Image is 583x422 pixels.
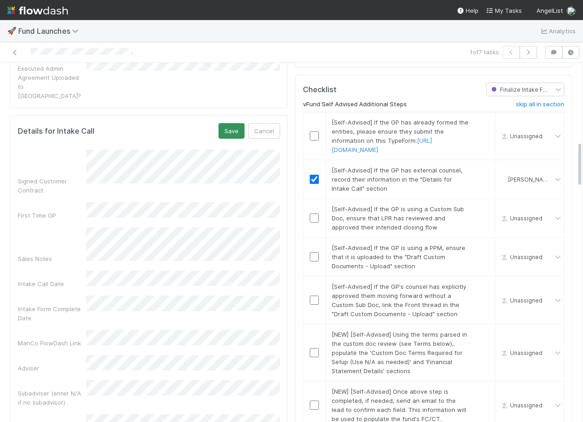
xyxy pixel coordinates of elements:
[332,283,466,318] span: [Self-Advised] If the GP's counsel has explicitly approved them moving forward without a Custom S...
[303,101,407,108] h6: vFund Self Advised Additional Steps
[508,176,553,183] span: [PERSON_NAME]
[248,123,280,139] button: Cancel
[7,27,16,35] span: 🚀
[18,127,94,136] h5: Details for Intake Call
[18,254,86,263] div: Sales Notes
[499,402,542,409] span: Unassigned
[499,254,542,260] span: Unassigned
[18,64,86,100] div: Executed Admin Agreement Uploaded to [GEOGRAPHIC_DATA]?
[332,167,463,192] span: [Self-Advised] If the GP has external counsel, record their information in the "Details for Intak...
[18,339,86,348] div: ManCo FlowDash Link
[18,389,86,407] div: Subadviser (enter N/A if no subadvisor)
[332,244,465,270] span: [Self-Advised] If the GP is using a PPM, ensure that it is uploaded to the "Draft Custom Document...
[567,6,576,16] img: avatar_18c010e4-930e-4480-823a-7726a265e9dd.png
[500,176,507,183] img: avatar_18c010e4-930e-4480-823a-7726a265e9dd.png
[18,26,83,36] span: Fund Launches
[499,297,542,304] span: Unassigned
[303,85,337,94] h5: Checklist
[499,349,542,356] span: Unassigned
[18,211,86,220] div: First Time GP
[219,123,245,139] button: Save
[332,205,464,231] span: [Self-Advised] If the GP is using a Custom Sub Doc, ensure that LPR has reviewed and approved the...
[18,177,86,195] div: Signed Customer Contract
[332,119,468,153] span: [Self-Advised] If the GP has already formed the entities, please ensure they submit the informati...
[516,101,564,112] a: skip all in section
[457,6,479,15] div: Help
[7,3,68,18] img: logo-inverted-e16ddd16eac7371096b0.svg
[332,331,467,375] span: [NEW] [Self-Advised] Using the terms parsed in the custom doc review (see Terms below), populate ...
[489,86,554,93] span: Finalize Intake Form
[486,7,522,14] span: My Tasks
[499,215,542,222] span: Unassigned
[18,304,86,323] div: Intake Form Complete Date
[540,26,576,36] a: Analytics
[516,101,564,108] h6: skip all in section
[499,133,542,140] span: Unassigned
[18,279,86,288] div: Intake Call Date
[486,6,522,15] a: My Tasks
[18,364,86,373] div: Adviser
[470,47,499,57] span: 1 of 7 tasks
[536,7,563,14] span: AngelList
